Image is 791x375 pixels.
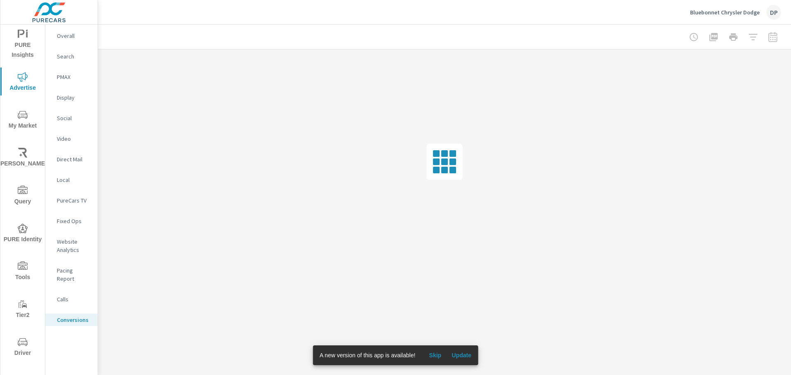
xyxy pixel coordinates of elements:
[57,295,91,303] p: Calls
[45,50,98,63] div: Search
[57,32,91,40] p: Overall
[3,299,42,320] span: Tier2
[3,186,42,207] span: Query
[57,155,91,163] p: Direct Mail
[57,176,91,184] p: Local
[452,352,471,359] span: Update
[45,133,98,145] div: Video
[320,352,416,359] span: A new version of this app is available!
[57,52,91,61] p: Search
[45,215,98,227] div: Fixed Ops
[766,5,781,20] div: DP
[45,153,98,165] div: Direct Mail
[57,73,91,81] p: PMAX
[57,266,91,283] p: Pacing Report
[3,148,42,169] span: [PERSON_NAME]
[45,112,98,124] div: Social
[45,194,98,207] div: PureCars TV
[3,337,42,358] span: Driver
[45,30,98,42] div: Overall
[3,261,42,282] span: Tools
[448,349,475,362] button: Update
[45,264,98,285] div: Pacing Report
[690,9,760,16] p: Bluebonnet Chrysler Dodge
[57,196,91,205] p: PureCars TV
[57,316,91,324] p: Conversions
[45,91,98,104] div: Display
[3,110,42,131] span: My Market
[3,29,42,60] span: PURE Insights
[45,71,98,83] div: PMAX
[45,314,98,326] div: Conversions
[45,174,98,186] div: Local
[45,293,98,305] div: Calls
[57,93,91,102] p: Display
[57,135,91,143] p: Video
[425,352,445,359] span: Skip
[422,349,448,362] button: Skip
[57,114,91,122] p: Social
[3,224,42,245] span: PURE Identity
[57,217,91,225] p: Fixed Ops
[45,235,98,256] div: Website Analytics
[57,238,91,254] p: Website Analytics
[3,72,42,93] span: Advertise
